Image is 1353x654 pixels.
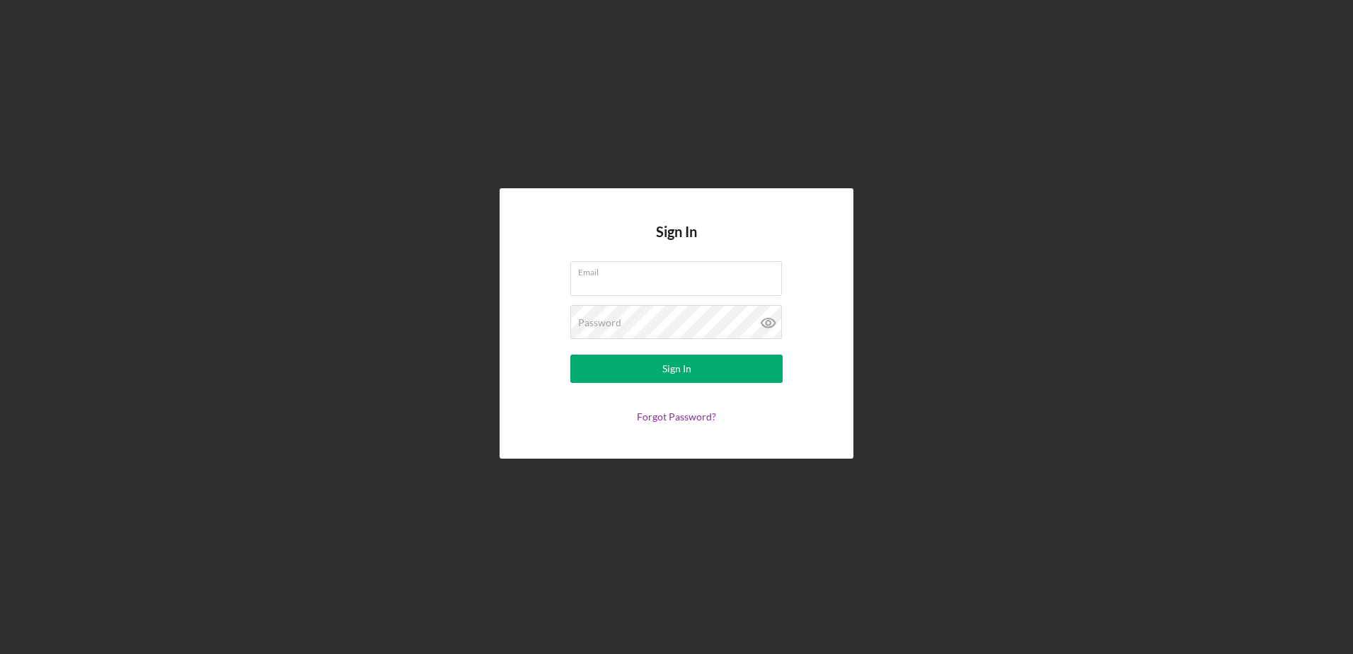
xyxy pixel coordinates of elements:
label: Email [578,262,782,277]
label: Password [578,317,621,328]
button: Sign In [570,355,783,383]
h4: Sign In [656,224,697,261]
a: Forgot Password? [637,411,716,423]
div: Sign In [662,355,691,383]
